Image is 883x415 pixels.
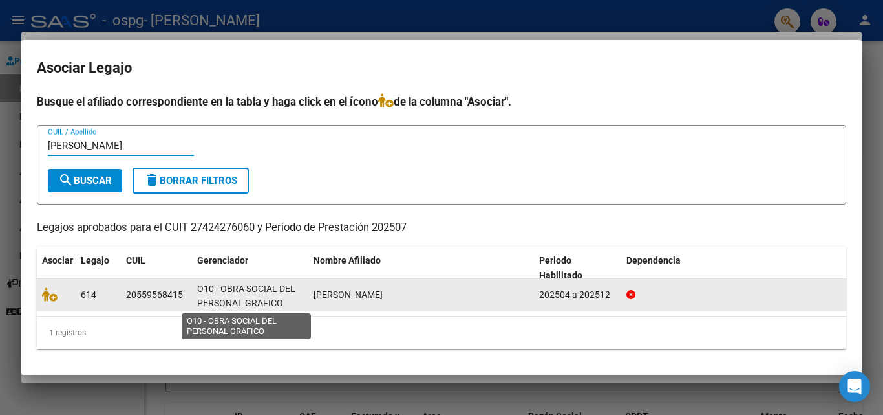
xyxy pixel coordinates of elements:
span: Asociar [42,255,73,265]
mat-icon: delete [144,172,160,188]
h4: Busque el afiliado correspondiente en la tabla y haga click en el ícono de la columna "Asociar". [37,93,846,110]
span: Nombre Afiliado [314,255,381,265]
span: Gerenciador [197,255,248,265]
span: O10 - OBRA SOCIAL DEL PERSONAL GRAFICO [197,284,295,309]
h2: Asociar Legajo [37,56,846,80]
mat-icon: search [58,172,74,188]
span: VERALLI BENJAMIN ULISES [314,289,383,300]
datatable-header-cell: Nombre Afiliado [308,247,534,289]
span: Periodo Habilitado [539,255,582,280]
datatable-header-cell: Periodo Habilitado [534,247,621,289]
button: Buscar [48,169,122,192]
p: Legajos aprobados para el CUIT 27424276060 y Período de Prestación 202507 [37,220,846,236]
datatable-header-cell: Dependencia [621,247,847,289]
div: 20559568415 [126,287,183,302]
span: Dependencia [626,255,681,265]
div: 1 registros [37,317,846,349]
span: Borrar Filtros [144,175,237,186]
datatable-header-cell: Asociar [37,247,76,289]
span: CUIL [126,255,145,265]
div: 202504 a 202512 [539,287,616,302]
span: Buscar [58,175,112,186]
datatable-header-cell: CUIL [121,247,192,289]
datatable-header-cell: Gerenciador [192,247,308,289]
div: Open Intercom Messenger [839,371,870,402]
span: Legajo [81,255,109,265]
span: 614 [81,289,96,300]
datatable-header-cell: Legajo [76,247,121,289]
button: Borrar Filtros [133,168,249,194]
